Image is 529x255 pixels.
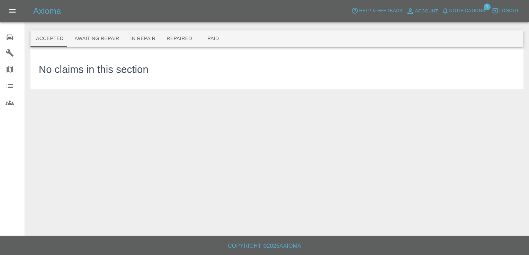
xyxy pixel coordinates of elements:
span: Logout [499,7,519,15]
span: Account [415,7,438,15]
button: Logout [490,6,521,16]
button: Help & Feedback [350,6,404,16]
button: Awaiting Repair [69,30,125,47]
button: Notifications [440,6,487,16]
button: Repaired [161,30,198,47]
button: Accepted [30,30,69,47]
button: In Repair [125,30,161,47]
span: 1 [484,3,491,10]
h3: No claims in this section [39,62,149,77]
button: Paid [198,30,229,47]
a: Account [404,6,440,17]
h6: Copyright © 2025 Axioma [6,241,523,251]
span: Notifications [449,7,485,15]
button: Open drawer [4,3,21,19]
h5: Axioma [33,6,61,17]
span: Help & Feedback [359,7,402,15]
